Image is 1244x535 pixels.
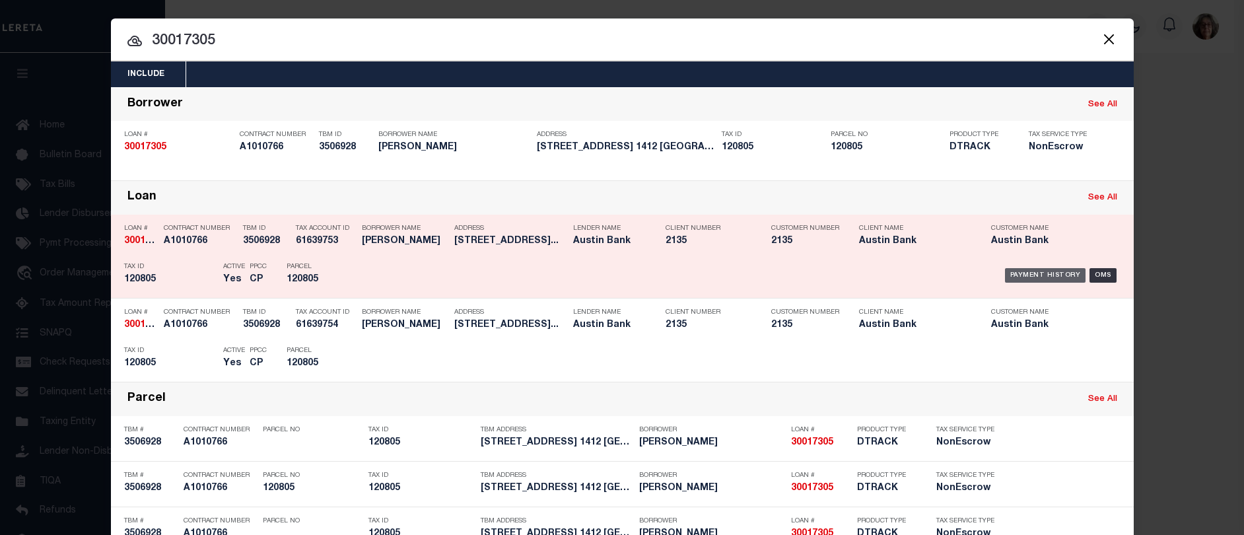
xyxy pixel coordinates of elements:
h5: DTRACK [857,437,916,448]
h5: 3506928 [124,437,177,448]
p: Customer Name [991,308,1103,316]
h5: 3506928 [319,142,372,153]
p: Loan # [124,225,157,232]
strong: 30017305 [124,320,166,330]
h5: 30017305 [791,437,850,448]
p: TBM ID [319,131,372,139]
p: Tax Service Type [936,426,996,434]
a: See All [1088,194,1117,202]
h5: 3506928 [243,236,289,247]
p: Address [454,308,567,316]
p: Tax ID [368,426,474,434]
p: TBM # [124,426,177,434]
h5: 120805 [368,437,474,448]
p: Loan # [791,472,850,480]
h5: 120805 [722,142,824,153]
p: Product Type [857,472,916,480]
p: TBM Address [481,426,633,434]
p: Client Name [859,225,971,232]
a: See All [1088,395,1117,404]
h5: 30017305 [124,320,157,331]
h5: 2135 [666,320,751,331]
p: Client Name [859,308,971,316]
p: Loan # [124,131,233,139]
p: Contract Number [164,308,236,316]
h5: CP [250,358,267,369]
p: TBM ID [243,308,289,316]
h5: Austin Bank [859,320,971,331]
p: Tax Service Type [936,517,996,525]
p: TBM # [124,472,177,480]
h5: 221 COUNTY ROAD 1412 JACKSONVI... [481,483,633,494]
h5: 221 COUNTY ROAD 1412 JACKSONVIL... [454,320,567,331]
h5: Austin Bank [573,236,646,247]
h5: DTRACK [857,483,916,494]
p: Tax Service Type [936,472,996,480]
p: Parcel [287,263,346,271]
h5: TRAVIS ANDERSON [362,236,448,247]
p: Tax ID [124,263,217,271]
p: PPCC [250,263,267,271]
h5: 221 COUNTY ROAD 1412 JACKSONVI... [481,437,633,448]
p: Client Number [666,225,751,232]
h5: 2135 [666,236,751,247]
p: TBM Address [481,472,633,480]
p: Tax ID [368,517,474,525]
p: Borrower [639,426,784,434]
p: Contract Number [184,426,256,434]
a: See All [1088,100,1117,109]
p: Product Type [950,131,1009,139]
h5: Austin Bank [859,236,971,247]
h5: 120805 [287,274,346,285]
h5: DTRACK [950,142,1009,153]
p: Loan # [124,308,157,316]
h5: 61639753 [296,236,355,247]
h5: TRAVIS ANDERSON [378,142,530,153]
p: Parcel No [263,517,362,525]
h5: Austin Bank [991,320,1103,331]
h5: Yes [223,274,243,285]
h5: 221 COUNTY ROAD 1412 JACKSONVI... [537,142,715,153]
h5: 120805 [124,358,217,369]
p: Loan # [791,426,850,434]
h5: 120805 [263,483,362,494]
h5: 120805 [287,358,346,369]
p: Tax ID [368,472,474,480]
h5: Austin Bank [991,236,1103,247]
p: Borrower [639,472,784,480]
h5: NonEscrow [936,483,996,494]
p: Tax Account ID [296,225,355,232]
h5: 30017305 [791,483,850,494]
p: Product Type [857,426,916,434]
input: Start typing... [111,30,1134,53]
p: Tax Service Type [1029,131,1095,139]
h5: A1010766 [164,320,236,331]
h5: 120805 [831,142,943,153]
p: Client Number [666,308,751,316]
p: Contract Number [240,131,312,139]
h5: TRAVIS ANDERSON [639,483,784,494]
div: Parcel [127,392,166,407]
h5: A1010766 [164,236,236,247]
h5: CP [250,274,267,285]
h5: Austin Bank [573,320,646,331]
h5: 120805 [368,483,474,494]
p: Contract Number [184,472,256,480]
div: Borrower [127,97,183,112]
button: Include [111,61,181,87]
h5: 221 COUNTY ROAD 1412 JACKSONVIL... [454,236,567,247]
h5: 30017305 [124,142,233,153]
p: Product Type [857,517,916,525]
p: Lender Name [573,308,646,316]
p: Parcel [287,347,346,355]
p: Customer Number [771,308,839,316]
h5: Yes [223,358,243,369]
p: Parcel No [263,426,362,434]
h5: 120805 [124,274,217,285]
strong: 30017305 [791,438,833,447]
h5: 2135 [771,236,837,247]
p: Borrower Name [378,131,530,139]
div: Payment History [1005,268,1086,283]
p: PPCC [250,347,267,355]
p: Parcel No [263,472,362,480]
